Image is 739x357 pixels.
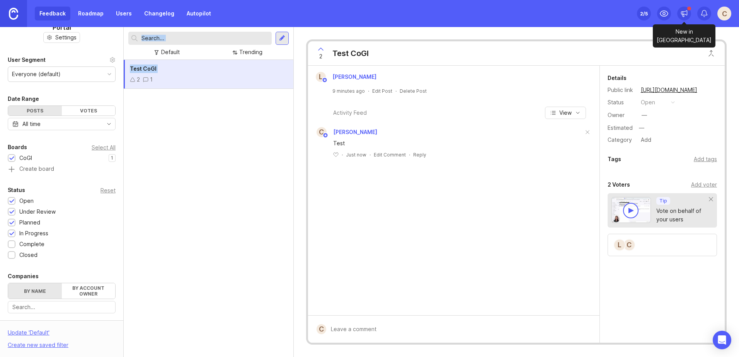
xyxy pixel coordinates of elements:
[8,94,39,104] div: Date Range
[8,55,46,65] div: User Segment
[19,218,40,227] div: Planned
[322,77,327,83] img: member badge
[400,88,427,94] div: Delete Post
[43,32,80,43] button: Settings
[332,88,365,94] a: 9 minutes ago
[332,48,369,59] div: Test CoGI
[316,72,326,82] div: L
[8,272,39,281] div: Companies
[8,143,27,152] div: Boards
[659,198,667,204] p: Tip
[19,251,37,259] div: Closed
[342,151,343,158] div: ·
[111,155,113,161] p: 1
[62,283,116,299] label: By account owner
[8,283,62,299] label: By name
[374,151,406,158] div: Edit Comment
[608,111,635,119] div: Owner
[332,73,376,80] span: [PERSON_NAME]
[19,154,32,162] div: CoGI
[691,180,717,189] div: Add voter
[111,7,136,20] a: Users
[694,155,717,163] div: Add tags
[409,151,410,158] div: ·
[635,135,654,145] a: Add
[653,24,715,48] div: New in [GEOGRAPHIC_DATA]
[9,8,18,20] img: Canny Home
[124,60,293,89] a: Test CoGI21
[640,8,648,19] div: 2 /5
[608,86,635,94] div: Public link
[140,7,179,20] a: Changelog
[637,7,651,20] button: 2/5
[22,120,41,128] div: All time
[703,46,719,61] button: Close button
[19,197,34,205] div: Open
[333,139,583,148] div: Test
[333,129,377,135] span: [PERSON_NAME]
[317,324,326,334] div: C
[608,98,635,107] div: Status
[639,85,700,95] a: [URL][DOMAIN_NAME]
[613,239,626,251] div: L
[8,185,25,195] div: Status
[333,109,367,117] div: Activity Feed
[55,34,77,41] span: Settings
[608,136,635,144] div: Category
[639,135,654,145] div: Add
[62,106,116,116] div: Votes
[642,111,647,119] div: —
[103,121,115,127] svg: toggle icon
[12,70,61,78] div: Everyone (default)
[713,331,731,349] div: Open Intercom Messenger
[717,7,731,20] button: C
[8,166,116,173] a: Create board
[8,328,49,341] div: Update ' Default '
[150,75,153,84] div: 1
[637,123,647,133] div: —
[12,303,111,311] input: Search...
[311,72,383,82] a: L[PERSON_NAME]
[322,133,328,138] img: member badge
[346,151,366,158] span: Just now
[413,151,426,158] div: Reply
[239,48,262,56] div: Trending
[312,127,377,137] a: C[PERSON_NAME]
[137,75,140,84] div: 2
[161,48,180,56] div: Default
[623,239,635,251] div: C
[395,88,397,94] div: ·
[19,229,48,238] div: In Progress
[641,98,655,107] div: open
[608,180,630,189] div: 2 Voters
[53,23,71,32] h1: Portal
[8,106,62,116] div: Posts
[369,151,371,158] div: ·
[182,7,216,20] a: Autopilot
[608,73,627,83] div: Details
[559,109,572,117] span: View
[608,155,621,164] div: Tags
[8,341,68,349] div: Create new saved filter
[141,34,269,42] input: Search...
[545,107,586,119] button: View
[73,7,108,20] a: Roadmap
[130,65,157,72] span: Test CoGI
[92,145,116,150] div: Select All
[19,240,44,248] div: Complete
[19,207,56,216] div: Under Review
[368,88,369,94] div: ·
[611,197,651,223] img: video-thumbnail-vote-d41b83416815613422e2ca741bf692cc.jpg
[608,125,633,131] div: Estimated
[100,188,116,192] div: Reset
[372,88,392,94] div: Edit Post
[319,52,322,61] span: 2
[317,127,327,137] div: C
[656,207,709,224] div: Vote on behalf of your users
